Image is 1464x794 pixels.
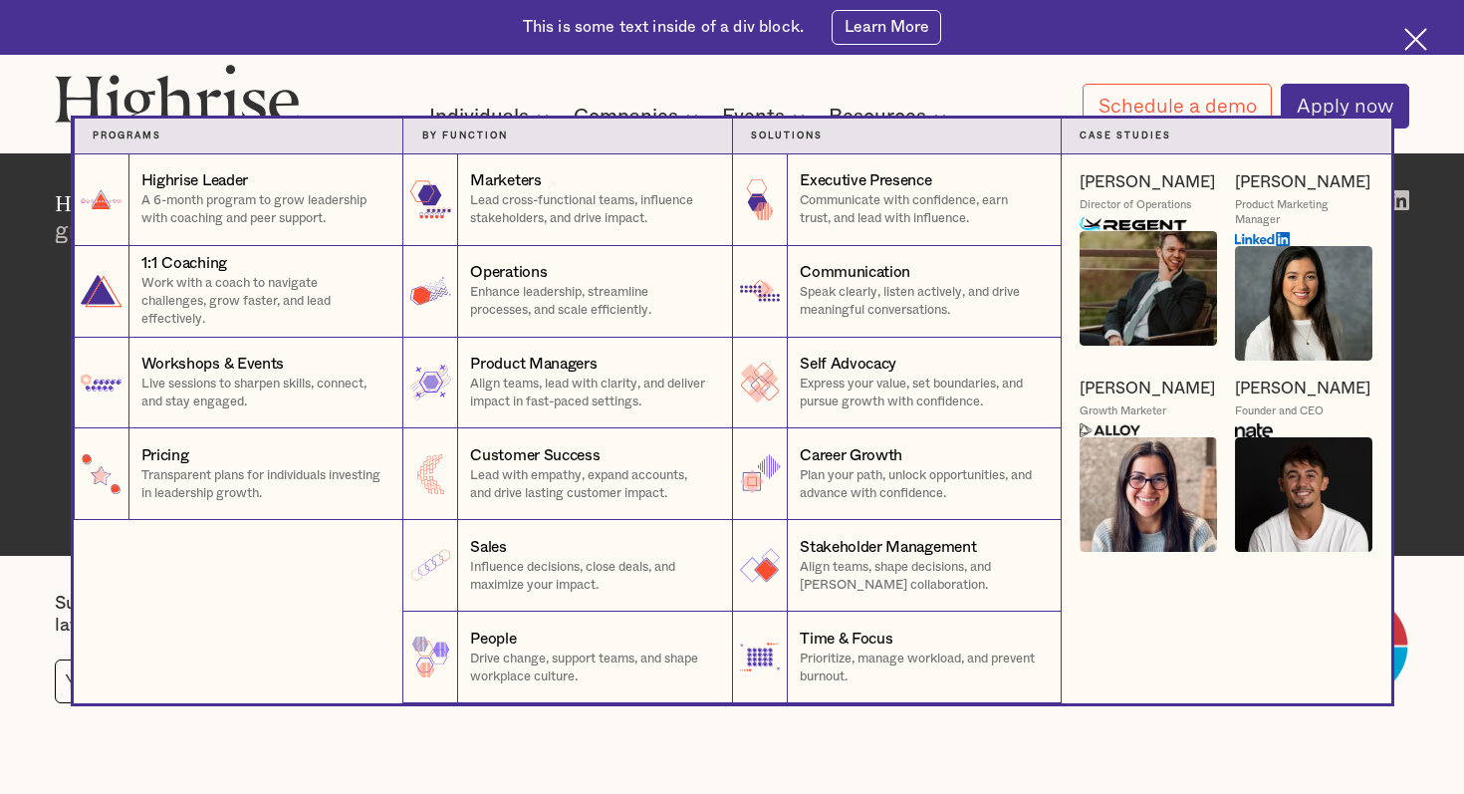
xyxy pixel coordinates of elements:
[470,559,713,595] p: Influence decisions, close deals, and maximize your impact.
[1080,172,1215,193] a: [PERSON_NAME]
[141,467,384,503] p: Transparent plans for individuals investing in leadership growth.
[402,520,732,612] a: SalesInfluence decisions, close deals, and maximize your impact.
[141,275,384,329] p: Work with a coach to navigate challenges, grow faster, and lead effectively.
[141,445,189,467] div: Pricing
[93,132,161,140] strong: Programs
[1080,198,1191,213] div: Director of Operations
[829,105,926,129] div: Resources
[800,445,902,467] div: Career Growth
[1281,84,1409,129] a: Apply now
[732,338,1062,429] a: Self AdvocacyExpress your value, set boundaries, and pursue growth with confidence.
[141,354,284,376] div: Workshops & Events
[800,651,1042,686] p: Prioritize, manage workload, and prevent burnout.
[1235,404,1324,419] div: Founder and CEO
[732,428,1062,520] a: Career GrowthPlan your path, unlock opportunities, and advance with confidence.
[800,284,1042,320] p: Speak clearly, listen actively, and drive meaningful conversations.
[470,170,541,192] div: Marketers
[470,467,713,503] p: Lead with empathy, expand accounts, and drive lasting customer impact.
[1083,84,1272,129] a: Schedule a demo
[800,537,976,559] div: Stakeholder Management
[732,612,1062,703] a: Time & FocusPrioritize, manage workload, and prevent burnout.
[732,520,1062,612] a: Stakeholder ManagementAlign teams, shape decisions, and [PERSON_NAME] collaboration.
[574,105,704,129] div: Companies
[722,105,785,129] div: Events
[732,246,1062,338] a: CommunicationSpeak clearly, listen actively, and drive meaningful conversations.
[402,612,732,703] a: PeopleDrive change, support teams, and shape workplace culture.
[722,105,811,129] div: Events
[1235,172,1370,193] a: [PERSON_NAME]
[800,262,910,284] div: Communication
[1080,132,1171,140] strong: Case Studies
[422,132,508,140] strong: by function
[402,338,732,429] a: Product ManagersAlign teams, lead with clarity, and deliver impact in fast-paced settings.
[141,253,227,275] div: 1:1 Coaching
[470,262,547,284] div: Operations
[470,354,597,376] div: Product Managers
[470,192,713,228] p: Lead cross-functional teams, influence stakeholders, and drive impact.
[429,105,555,129] div: Individuals
[470,629,516,651] div: People
[470,284,713,320] p: Enhance leadership, streamline processes, and scale efficiently.
[74,338,403,429] a: Workshops & EventsLive sessions to sharpen skills, connect, and stay engaged.
[402,154,732,246] a: MarketersLead cross-functional teams, influence stakeholders, and drive impact.
[523,17,804,39] div: This is some text inside of a div block.
[74,428,403,520] a: PricingTransparent plans for individuals investing in leadership growth.
[800,629,892,651] div: Time & Focus
[829,105,952,129] div: Resources
[1235,198,1372,227] div: Product Marketing Manager
[470,537,506,559] div: Sales
[402,428,732,520] a: Customer SuccessLead with empathy, expand accounts, and drive lasting customer impact.
[751,132,823,140] strong: Solutions
[800,376,1042,411] p: Express your value, set boundaries, and pursue growth with confidence.
[402,246,732,338] a: OperationsEnhance leadership, streamline processes, and scale efficiently.
[1404,28,1427,51] img: Cross icon
[429,105,529,129] div: Individuals
[1080,404,1166,419] div: Growth Marketer
[470,445,600,467] div: Customer Success
[141,170,248,192] div: Highrise Leader
[470,376,713,411] p: Align teams, lead with clarity, and deliver impact in fast-paced settings.
[574,105,678,129] div: Companies
[55,64,300,137] img: Highrise logo
[732,154,1062,246] a: Executive PresenceCommunicate with confidence, earn trust, and lead with influence.
[800,467,1042,503] p: Plan your path, unlock opportunities, and advance with confidence.
[74,246,403,338] a: 1:1 CoachingWork with a coach to navigate challenges, grow faster, and lead effectively.
[832,10,942,45] a: Learn More
[800,192,1042,228] p: Communicate with confidence, earn trust, and lead with influence.
[1235,379,1370,399] a: [PERSON_NAME]
[800,170,931,192] div: Executive Presence
[800,559,1042,595] p: Align teams, shape decisions, and [PERSON_NAME] collaboration.
[141,192,384,228] p: A 6-month program to grow leadership with coaching and peer support.
[800,354,896,376] div: Self Advocacy
[141,376,384,411] p: Live sessions to sharpen skills, connect, and stay engaged.
[470,651,713,686] p: Drive change, support teams, and shape workplace culture.
[74,154,403,246] a: Highrise LeaderA 6-month program to grow leadership with coaching and peer support.
[1080,379,1215,399] a: [PERSON_NAME]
